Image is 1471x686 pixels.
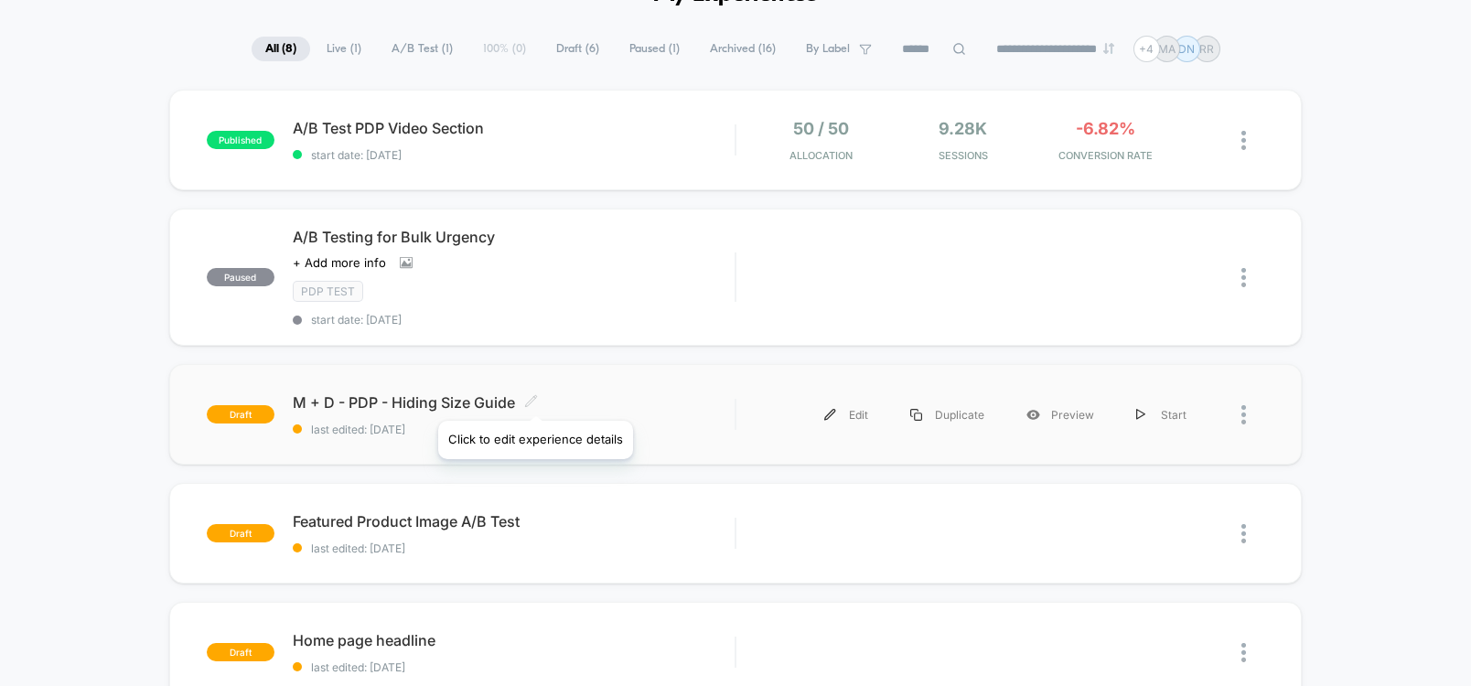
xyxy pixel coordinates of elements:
span: + Add more info [293,255,386,270]
span: draft [207,405,274,423]
span: By Label [806,42,850,56]
div: Start [1115,394,1208,435]
span: last edited: [DATE] [293,660,735,674]
span: Featured Product Image A/B Test [293,512,735,531]
span: last edited: [DATE] [293,423,735,436]
img: menu [824,409,836,421]
img: menu [1136,409,1145,421]
span: All ( 8 ) [252,37,310,61]
img: close [1241,405,1246,424]
p: RR [1199,42,1214,56]
span: draft [207,524,274,542]
div: + 4 [1133,36,1160,62]
span: paused [207,268,274,286]
p: MA [1158,42,1176,56]
span: A/B Testing for Bulk Urgency [293,228,735,246]
img: close [1241,524,1246,543]
span: A/B Test PDP Video Section [293,119,735,137]
span: Draft ( 6 ) [542,37,613,61]
span: draft [207,643,274,661]
span: M + D - PDP - Hiding Size Guide [293,393,735,412]
img: close [1241,643,1246,662]
span: Home page headline [293,631,735,649]
span: published [207,131,274,149]
div: Preview [1005,394,1115,435]
span: PDP Test [293,281,363,302]
span: last edited: [DATE] [293,541,735,555]
span: Paused ( 1 ) [616,37,693,61]
span: A/B Test ( 1 ) [378,37,467,61]
span: -6.82% [1076,119,1135,138]
span: start date: [DATE] [293,313,735,327]
span: Archived ( 16 ) [696,37,789,61]
span: 50 / 50 [793,119,849,138]
div: Duplicate [889,394,1005,435]
span: Sessions [897,149,1029,162]
img: end [1103,43,1114,54]
div: Edit [803,394,889,435]
img: menu [910,409,922,421]
span: 9.28k [939,119,987,138]
p: DN [1178,42,1195,56]
img: close [1241,268,1246,287]
span: Allocation [789,149,853,162]
img: close [1241,131,1246,150]
span: start date: [DATE] [293,148,735,162]
span: CONVERSION RATE [1039,149,1172,162]
span: Live ( 1 ) [313,37,375,61]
